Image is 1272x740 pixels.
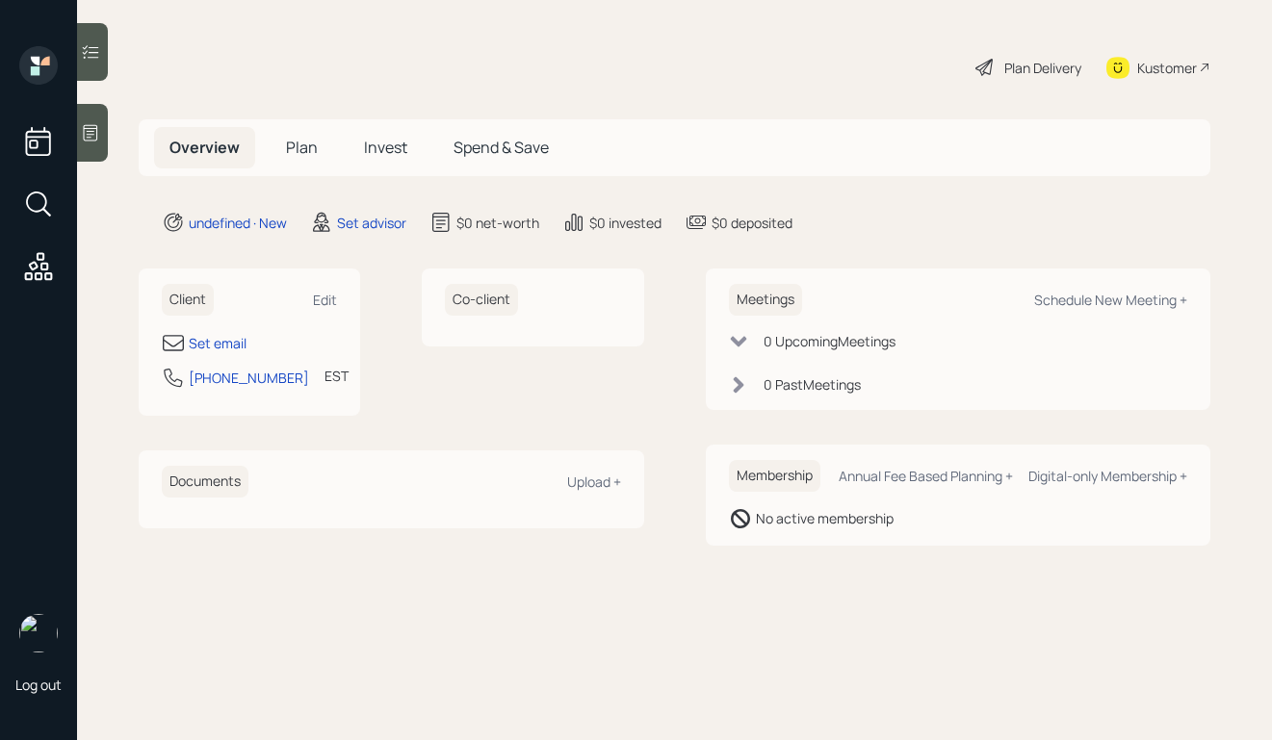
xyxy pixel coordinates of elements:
h6: Membership [729,460,820,492]
div: Upload + [567,472,621,491]
h6: Documents [162,466,248,498]
div: Annual Fee Based Planning + [839,467,1013,485]
div: EST [324,366,349,386]
div: Digital-only Membership + [1028,467,1187,485]
div: Set advisor [337,213,406,233]
div: Log out [15,676,62,694]
h6: Meetings [729,284,802,316]
div: $0 deposited [712,213,792,233]
div: $0 net-worth [456,213,539,233]
div: $0 invested [589,213,662,233]
div: undefined · New [189,213,287,233]
img: robby-grisanti-headshot.png [19,614,58,652]
div: Plan Delivery [1004,58,1081,78]
div: 0 Past Meeting s [764,374,861,395]
h6: Co-client [445,284,518,316]
div: [PHONE_NUMBER] [189,368,309,388]
div: No active membership [756,508,894,528]
span: Invest [364,137,407,158]
div: Edit [313,291,337,309]
span: Plan [286,137,318,158]
div: Set email [189,333,247,353]
div: 0 Upcoming Meeting s [764,331,896,351]
h6: Client [162,284,214,316]
span: Spend & Save [454,137,549,158]
div: Kustomer [1137,58,1197,78]
span: Overview [169,137,240,158]
div: Schedule New Meeting + [1034,291,1187,309]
